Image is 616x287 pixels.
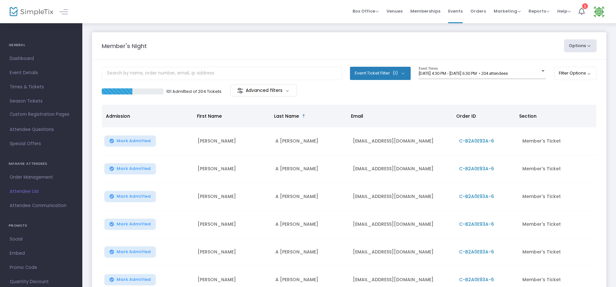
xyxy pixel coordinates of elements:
[10,111,69,118] span: Custom Registration Pages
[349,127,455,155] td: [EMAIL_ADDRESS][DOMAIN_NAME]
[459,193,494,200] span: C-B2A0E93A-6
[10,69,73,77] span: Event Details
[349,238,455,266] td: [EMAIL_ADDRESS][DOMAIN_NAME]
[166,88,221,95] p: 101 Admitted of 204 Tickets
[117,222,151,227] span: Mark Admitted
[518,127,596,155] td: Member's Ticket
[582,2,588,8] div: 1
[10,140,73,148] span: Special Offers
[117,249,151,254] span: Mark Admitted
[104,246,156,258] button: Mark Admitted
[194,211,272,238] td: [PERSON_NAME]
[10,278,73,286] span: Quantity Discount
[518,238,596,266] td: Member's Ticket
[272,238,349,266] td: A [PERSON_NAME]
[518,155,596,183] td: Member's Ticket
[350,67,411,80] button: Event Ticket Filter(1)
[10,125,73,134] span: Attendee Questions
[117,194,151,199] span: Mark Admitted
[197,113,222,119] span: First Name
[386,3,403,19] span: Venues
[237,87,243,94] img: filter
[117,277,151,282] span: Mark Admitted
[529,8,549,14] span: Reports
[419,71,508,76] span: [DATE] 4:30 PM - [DATE] 6:30 PM • 204 attendees
[349,183,455,211] td: [EMAIL_ADDRESS][DOMAIN_NAME]
[102,42,147,50] m-panel-title: Member's Night
[353,8,379,14] span: Box Office
[10,97,73,105] span: Season Tickets
[102,67,342,80] input: Search by name, order number, email, ip address
[459,276,494,283] span: C-B2A0E93A-6
[9,219,74,232] h4: PROMOTE
[557,8,571,14] span: Help
[349,211,455,238] td: [EMAIL_ADDRESS][DOMAIN_NAME]
[104,135,156,147] button: Mark Admitted
[410,3,440,19] span: Memberships
[194,183,272,211] td: [PERSON_NAME]
[10,83,73,91] span: Times & Tickets
[104,191,156,202] button: Mark Admitted
[519,113,537,119] span: Section
[351,113,363,119] span: Email
[272,155,349,183] td: A [PERSON_NAME]
[10,173,73,182] span: Order Management
[272,183,349,211] td: A [PERSON_NAME]
[274,113,299,119] span: Last Name
[459,138,494,144] span: C-B2A0E93A-6
[10,187,73,196] span: Attendee List
[470,3,486,19] span: Orders
[10,249,73,258] span: Embed
[10,202,73,210] span: Attendee Communication
[518,211,596,238] td: Member's Ticket
[104,274,156,285] button: Mark Admitted
[272,211,349,238] td: A [PERSON_NAME]
[117,138,151,143] span: Mark Admitted
[10,54,73,63] span: Dashboard
[104,163,156,174] button: Mark Admitted
[194,127,272,155] td: [PERSON_NAME]
[9,157,74,170] h4: MANAGE ATTENDEES
[459,249,494,255] span: C-B2A0E93A-6
[456,113,476,119] span: Order ID
[10,263,73,272] span: Promo Code
[272,127,349,155] td: A [PERSON_NAME]
[194,238,272,266] td: [PERSON_NAME]
[459,165,494,172] span: C-B2A0E93A-6
[301,114,306,119] span: Sortable
[230,84,297,96] m-button: Advanced filters
[10,235,73,243] span: Social
[117,166,151,171] span: Mark Admitted
[106,113,130,119] span: Admission
[349,155,455,183] td: [EMAIL_ADDRESS][DOMAIN_NAME]
[194,155,272,183] td: [PERSON_NAME]
[104,219,156,230] button: Mark Admitted
[393,71,398,76] span: (1)
[9,39,74,52] h4: GENERAL
[448,3,463,19] span: Events
[564,39,597,52] button: Options
[459,221,494,227] span: C-B2A0E93A-6
[554,67,597,80] button: Filter Options
[518,183,596,211] td: Member's Ticket
[494,8,521,14] span: Marketing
